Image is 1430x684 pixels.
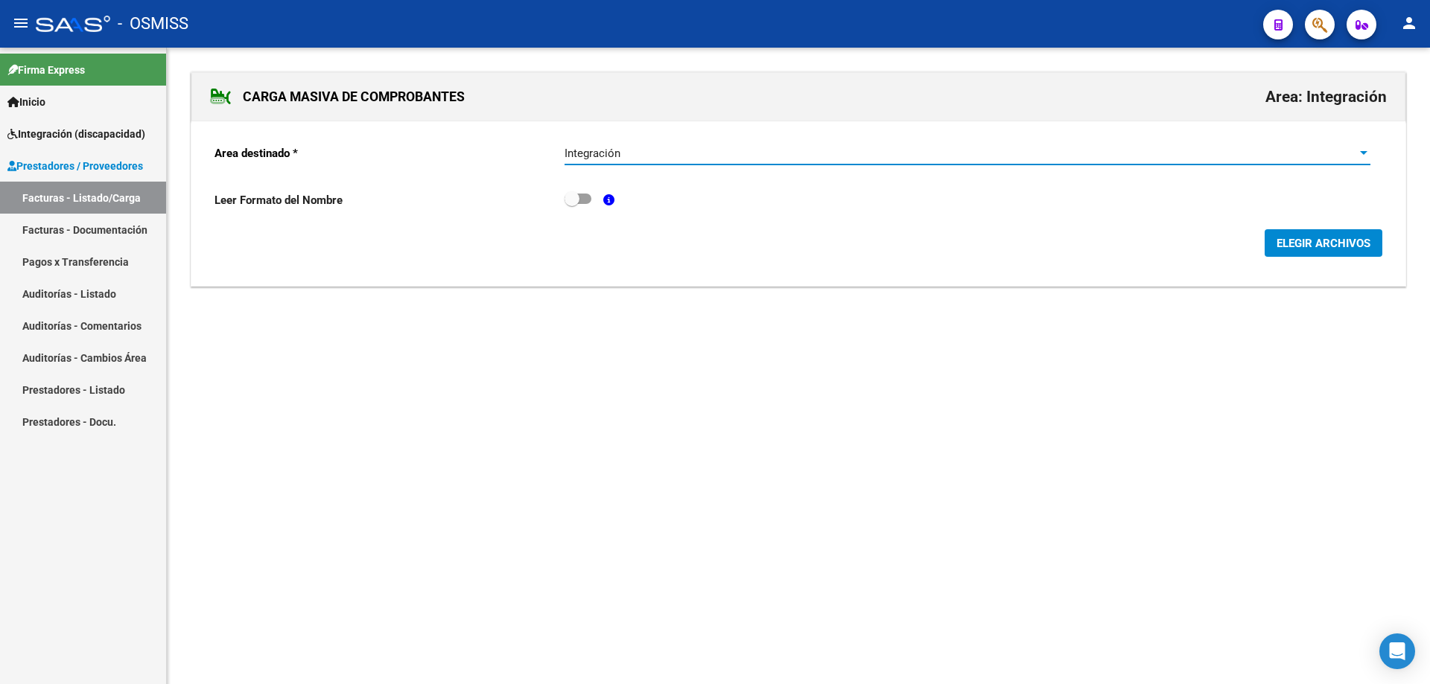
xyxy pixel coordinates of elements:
[7,126,145,142] span: Integración (discapacidad)
[214,192,565,208] p: Leer Formato del Nombre
[1265,83,1387,111] h2: Area: Integración
[210,85,465,109] h1: CARGA MASIVA DE COMPROBANTES
[1277,237,1370,250] span: ELEGIR ARCHIVOS
[7,158,143,174] span: Prestadores / Proveedores
[565,147,620,160] span: Integración
[118,7,188,40] span: - OSMISS
[7,62,85,78] span: Firma Express
[7,94,45,110] span: Inicio
[214,145,565,162] p: Area destinado *
[1379,633,1415,669] div: Open Intercom Messenger
[12,14,30,32] mat-icon: menu
[1265,229,1382,257] button: ELEGIR ARCHIVOS
[1400,14,1418,32] mat-icon: person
